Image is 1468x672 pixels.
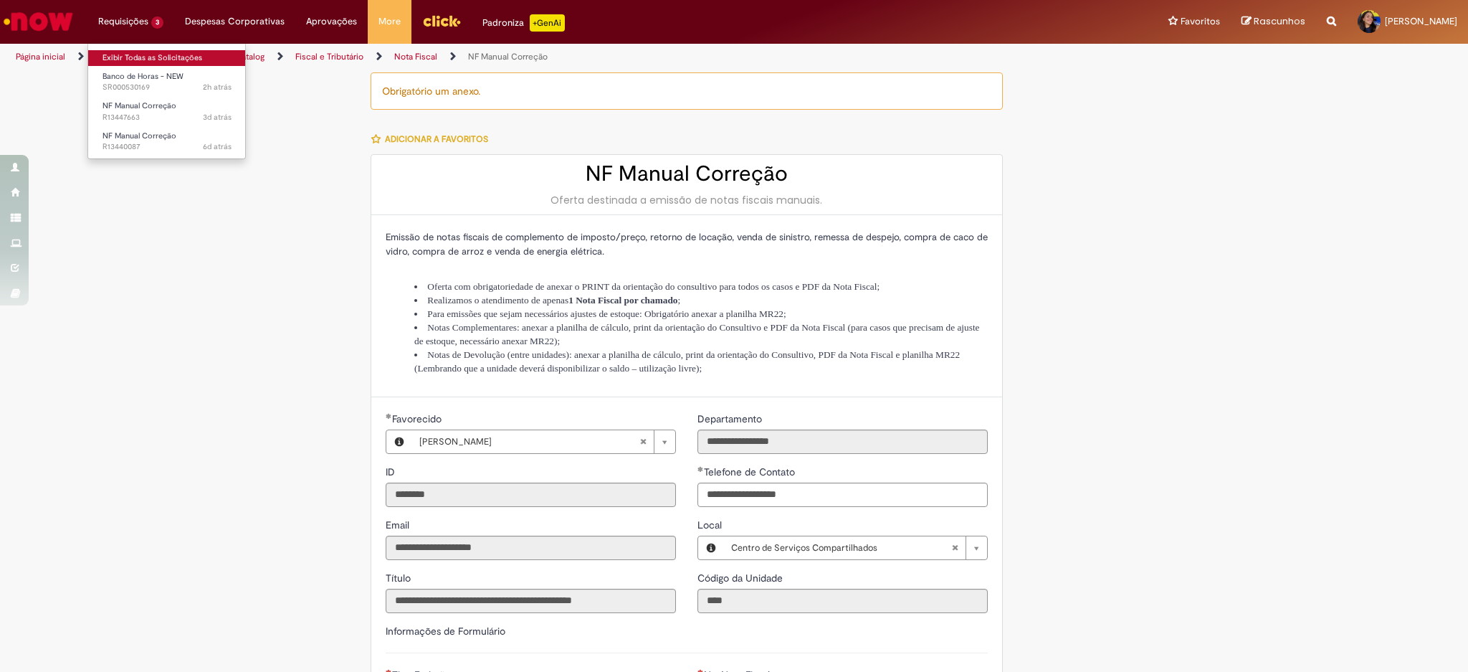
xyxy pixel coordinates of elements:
[16,51,65,62] a: Página inicial
[386,231,988,257] span: Emissão de notas fiscais de complemento de imposto/preço, retorno de locação, venda de sinistro, ...
[697,572,786,585] span: Somente leitura - Código da Unidade
[427,281,880,292] span: Oferta com obrigatoriedade de anexar o PRINT da orientação do consultivo para todos os casos e PD...
[103,71,183,82] span: Banco de Horas - NEW
[103,131,176,141] span: NF Manual Correção
[203,82,232,93] time: 28/08/2025 10:16:48
[88,69,246,95] a: Aberto SR000530169 : Banco de Horas - NEW
[88,98,246,125] a: Aberto R13447663 : NF Manual Correção
[386,465,398,478] span: Somente leitura - ID
[295,51,363,62] a: Fiscal e Tributário
[11,44,968,70] ul: Trilhas de página
[306,14,357,29] span: Aprovações
[1,7,75,36] img: ServiceNow
[414,322,980,346] span: Notas Complementares: anexar a planilha de cálculo, print da orientação do Consultivo e PDF da No...
[427,308,786,319] span: Para emissões que sejam necessários ajustes de estoque: Obrigatório anexar a planilha MR22;
[103,100,176,111] span: NF Manual Correção
[1385,15,1457,27] span: [PERSON_NAME]
[386,518,412,532] label: Somente leitura - Email
[704,465,798,478] span: Telefone de Contato
[151,16,163,29] span: 3
[731,536,951,559] span: Centro de Serviços Compartilhados
[697,430,988,454] input: Departamento
[697,483,988,507] input: Telefone de Contato
[371,72,1003,110] div: Obrigatório um anexo.
[386,465,398,479] label: Somente leitura - ID
[632,430,654,453] abbr: Limpar campo Favorecido
[427,295,680,306] span: Realizamos o atendimento de apenas ;
[386,483,676,507] input: ID
[944,536,966,559] abbr: Limpar campo Local
[468,51,548,62] a: NF Manual Correção
[1181,14,1220,29] span: Favoritos
[88,50,246,66] a: Exibir Todas as Solicitações
[371,124,496,154] button: Adicionar a Favoritos
[422,10,461,32] img: click_logo_yellow_360x200.png
[1254,14,1305,28] span: Rascunhos
[697,412,765,425] span: Somente leitura - Departamento
[394,51,437,62] a: Nota Fiscal
[697,519,725,531] span: Local
[88,128,246,155] a: Aberto R13440087 : NF Manual Correção
[103,141,232,153] span: R13440087
[386,430,412,453] button: Favorecido, Visualizar este registro Barbara Luiza de Oliveira Ferreira
[697,412,765,426] label: Somente leitura - Departamento
[203,112,232,123] span: 3d atrás
[386,625,505,638] label: Informações de Formulário
[386,571,414,585] label: Somente leitura - Título
[530,14,565,32] p: +GenAi
[386,572,414,585] span: Somente leitura - Título
[392,412,444,425] span: Necessários - Favorecido
[386,162,988,186] h2: NF Manual Correção
[419,430,639,453] span: [PERSON_NAME]
[482,14,565,32] div: Padroniza
[103,82,232,93] span: SR000530169
[386,519,412,531] span: Somente leitura - Email
[203,112,232,123] time: 26/08/2025 11:05:55
[697,571,786,585] label: Somente leitura - Código da Unidade
[697,589,988,613] input: Código da Unidade
[386,193,988,207] div: Oferta destinada a emissão de notas fiscais manuais.
[386,413,392,419] span: Obrigatório Preenchido
[203,141,232,152] time: 22/08/2025 14:17:41
[724,536,987,559] a: Centro de Serviços CompartilhadosLimpar campo Local
[103,112,232,123] span: R13447663
[386,589,676,613] input: Título
[185,14,285,29] span: Despesas Corporativas
[568,295,677,306] strong: 1 Nota Fiscal por chamado
[698,536,724,559] button: Local, Visualizar este registro Centro de Serviços Compartilhados
[203,141,232,152] span: 6d atrás
[697,466,704,472] span: Obrigatório Preenchido
[412,430,675,453] a: [PERSON_NAME]Limpar campo Favorecido
[1241,15,1305,29] a: Rascunhos
[98,14,148,29] span: Requisições
[385,133,488,145] span: Adicionar a Favoritos
[414,349,960,374] span: Notas de Devolução (entre unidades): anexar a planilha de cálculo, print da orientação do Consult...
[203,82,232,93] span: 2h atrás
[378,14,401,29] span: More
[386,536,676,560] input: Email
[87,43,246,159] ul: Requisições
